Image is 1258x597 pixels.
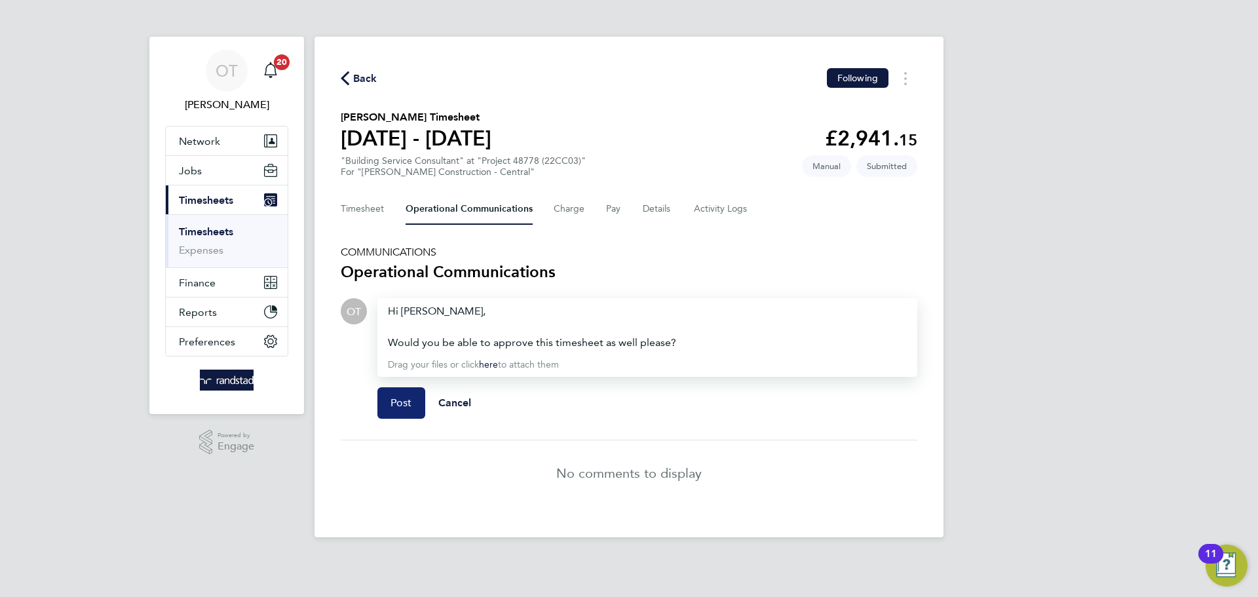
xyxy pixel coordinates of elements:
[179,225,233,238] a: Timesheets
[166,298,288,326] button: Reports
[856,155,917,177] span: This timesheet is Submitted.
[377,387,425,419] button: Post
[1205,554,1217,571] div: 11
[166,268,288,297] button: Finance
[166,185,288,214] button: Timesheets
[257,50,284,92] a: 20
[218,441,254,452] span: Engage
[341,166,586,178] div: For "[PERSON_NAME] Construction - Central"
[825,126,917,151] app-decimal: £2,941.
[479,359,498,370] a: here
[388,335,907,351] div: Would you be able to approve this timesheet as well please?
[179,135,220,147] span: Network
[165,370,288,391] a: Go to home page
[894,68,917,88] button: Timesheets Menu
[179,277,216,289] span: Finance
[606,193,622,225] button: Pay
[199,430,255,455] a: Powered byEngage
[438,396,472,409] span: Cancel
[391,396,412,410] span: Post
[166,156,288,185] button: Jobs
[216,62,238,79] span: OT
[899,130,917,149] span: 15
[149,37,304,414] nav: Main navigation
[837,72,878,84] span: Following
[694,193,749,225] button: Activity Logs
[179,336,235,348] span: Preferences
[341,109,491,125] h2: [PERSON_NAME] Timesheet
[274,54,290,70] span: 20
[347,304,361,318] span: OT
[406,193,533,225] button: Operational Communications
[341,155,586,178] div: "Building Service Consultant" at "Project 48778 (22CC03)"
[388,359,559,370] span: Drag your files or click to attach them
[166,327,288,356] button: Preferences
[554,193,585,225] button: Charge
[166,126,288,155] button: Network
[179,194,233,206] span: Timesheets
[388,303,907,351] div: Hi [PERSON_NAME],
[218,430,254,441] span: Powered by
[179,164,202,177] span: Jobs
[353,71,377,87] span: Back
[341,125,491,151] h1: [DATE] - [DATE]
[179,244,223,256] a: Expenses
[802,155,851,177] span: This timesheet was manually created.
[425,387,485,419] button: Cancel
[341,193,385,225] button: Timesheet
[341,70,377,87] button: Back
[341,261,917,282] h3: Operational Communications
[200,370,254,391] img: randstad-logo-retina.png
[1206,545,1248,587] button: Open Resource Center, 11 new notifications
[165,50,288,113] a: OT[PERSON_NAME]
[179,306,217,318] span: Reports
[341,298,367,324] div: Oliver Taylor
[827,68,888,88] button: Following
[643,193,673,225] button: Details
[556,464,702,482] p: No comments to display
[165,97,288,113] span: Oliver Taylor
[166,214,288,267] div: Timesheets
[341,246,917,259] h5: COMMUNICATIONS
